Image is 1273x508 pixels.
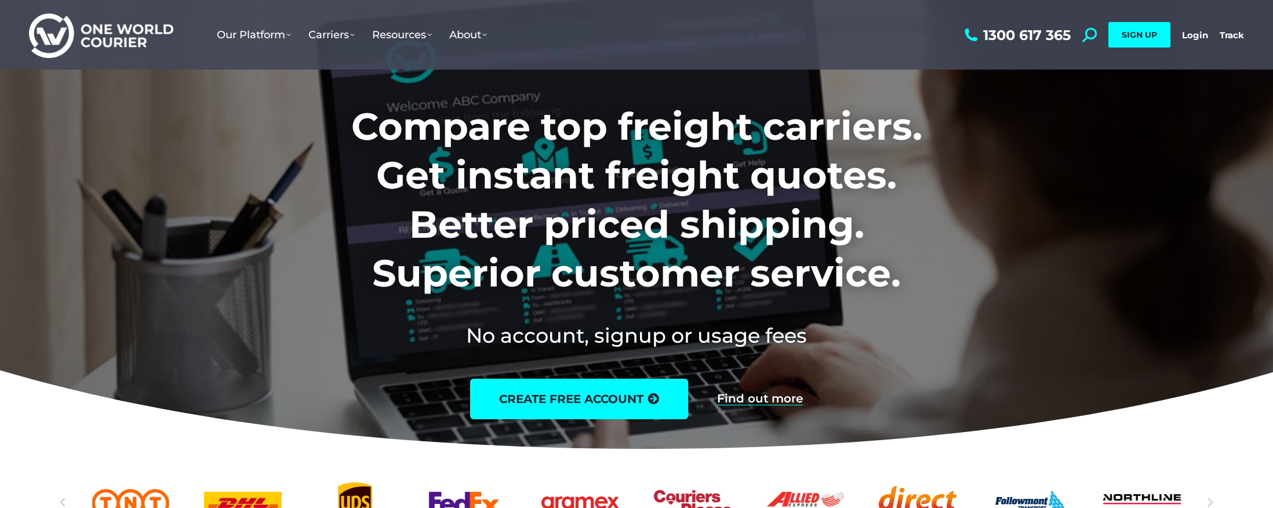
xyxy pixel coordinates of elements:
a: Carriers [300,17,363,53]
a: 1300 617 365 [962,28,1071,42]
h2: No account, signup or usage fees [275,321,999,350]
span: Resources [372,28,432,41]
a: Track [1220,30,1244,41]
a: Find out more [717,393,803,405]
h1: Compare top freight carriers. Get instant freight quotes. Better priced shipping. Superior custom... [275,102,999,298]
span: SIGN UP [1122,30,1157,40]
a: Login [1182,30,1208,41]
a: create free account [470,379,688,419]
span: Our Platform [217,28,291,41]
span: Carriers [308,28,355,41]
a: SIGN UP [1108,22,1170,48]
img: One World Courier [29,12,173,59]
a: Our Platform [208,17,300,53]
span: About [449,28,487,41]
a: About [441,17,496,53]
a: Resources [363,17,441,53]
